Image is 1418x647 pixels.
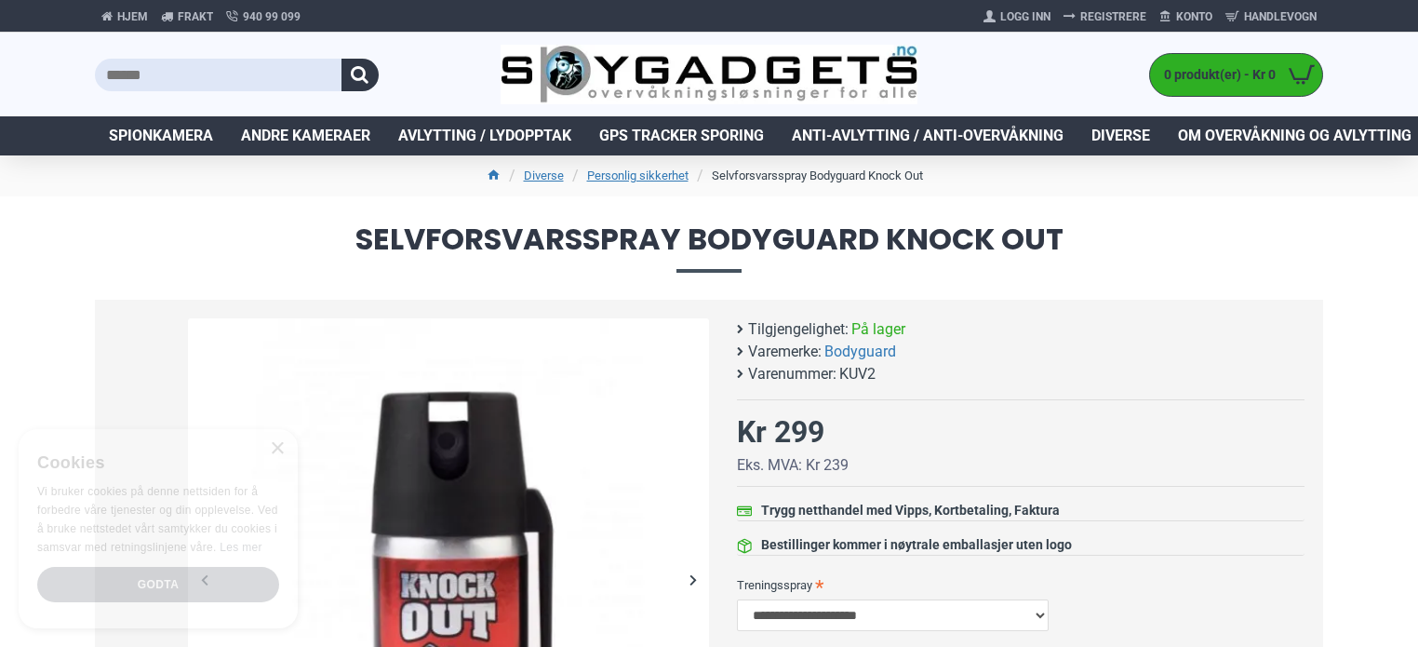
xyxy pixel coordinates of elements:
b: Varemerke: [748,341,822,363]
a: Bodyguard [824,341,896,363]
span: Spionkamera [109,125,213,147]
a: Diverse [524,167,564,185]
span: Vi bruker cookies på denne nettsiden for å forbedre våre tjenester og din opplevelse. Ved å bruke... [37,485,278,553]
a: Konto [1153,2,1219,32]
div: Bestillinger kommer i nøytrale emballasjer uten logo [761,535,1072,555]
a: Spionkamera [95,116,227,155]
a: Les mer, opens a new window [220,541,261,554]
a: Personlig sikkerhet [587,167,689,185]
span: Om overvåkning og avlytting [1178,125,1411,147]
a: Diverse [1077,116,1164,155]
div: Kr 299 [737,410,824,454]
div: Cookies [37,443,267,483]
span: 0 produkt(er) - Kr 0 [1150,65,1280,85]
b: Varenummer: [748,363,836,385]
a: Avlytting / Lydopptak [384,116,585,155]
div: Trygg netthandel med Vipps, Kortbetaling, Faktura [761,501,1060,520]
span: KUV2 [839,363,876,385]
img: SpyGadgets.no [501,45,918,105]
span: Logg Inn [1000,8,1050,25]
span: Avlytting / Lydopptak [398,125,571,147]
span: På lager [851,318,905,341]
span: Frakt [178,8,213,25]
span: Konto [1176,8,1212,25]
a: Registrere [1057,2,1153,32]
div: Close [270,442,284,456]
a: Anti-avlytting / Anti-overvåkning [778,116,1077,155]
div: Godta [37,567,279,602]
span: Diverse [1091,125,1150,147]
label: Treningsspray [737,570,1304,600]
span: Registrere [1080,8,1146,25]
span: Anti-avlytting / Anti-overvåkning [792,125,1063,147]
span: GPS Tracker Sporing [599,125,764,147]
a: Logg Inn [977,2,1057,32]
div: Next slide [676,563,709,596]
span: Hjem [117,8,148,25]
span: Andre kameraer [241,125,370,147]
span: Handlevogn [1244,8,1317,25]
a: 0 produkt(er) - Kr 0 [1150,54,1322,96]
a: Handlevogn [1219,2,1323,32]
span: Selvforsvarsspray Bodyguard Knock Out [95,224,1323,272]
a: Andre kameraer [227,116,384,155]
span: 940 99 099 [243,8,301,25]
a: GPS Tracker Sporing [585,116,778,155]
b: Tilgjengelighet: [748,318,849,341]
